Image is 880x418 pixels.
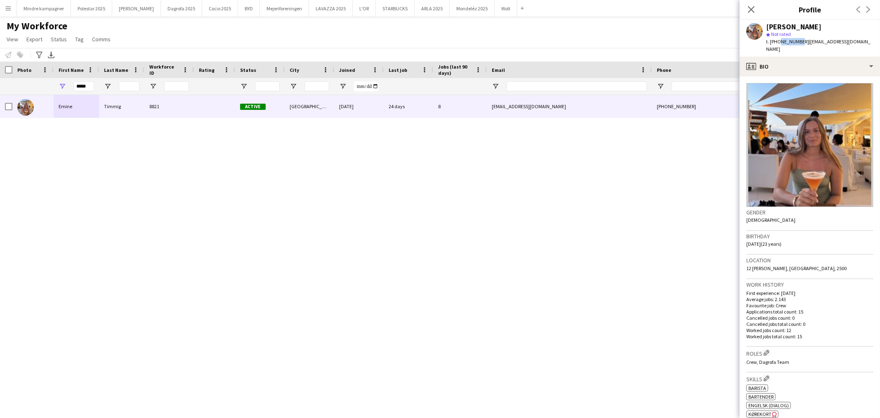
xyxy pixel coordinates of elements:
div: [PHONE_NUMBER] [652,95,757,118]
div: [EMAIL_ADDRESS][DOMAIN_NAME] [487,95,652,118]
span: Photo [17,67,31,73]
app-action-btn: Export XLSX [46,50,56,60]
div: Bio [740,57,880,76]
button: STARBUCKS [376,0,415,17]
span: Rating [199,67,215,73]
div: 8821 [144,95,194,118]
span: Barista [748,385,766,391]
input: Email Filter Input [507,81,647,91]
button: Open Filter Menu [492,83,499,90]
div: [GEOGRAPHIC_DATA] [285,95,334,118]
div: [PERSON_NAME] [766,23,821,31]
p: Cancelled jobs total count: 0 [746,321,873,327]
span: Active [240,104,266,110]
span: Not rated [771,31,791,37]
span: Email [492,67,505,73]
button: Mondeléz 2025 [450,0,495,17]
p: Favourite job: Crew [746,302,873,309]
button: Open Filter Menu [104,83,111,90]
p: Worked jobs total count: 15 [746,333,873,340]
button: [PERSON_NAME] [112,0,161,17]
a: Comms [89,34,114,45]
input: Phone Filter Input [672,81,753,91]
span: [DEMOGRAPHIC_DATA] [746,217,795,223]
button: Wolt [495,0,517,17]
h3: Birthday [746,233,873,240]
h3: Work history [746,281,873,288]
div: [DATE] [334,95,384,118]
span: Comms [92,36,111,43]
app-action-btn: Advanced filters [34,50,44,60]
span: Status [240,67,256,73]
h3: Location [746,256,873,264]
h3: Roles [746,349,873,357]
input: First Name Filter Input [73,81,94,91]
span: City [290,67,299,73]
button: ARLA 2025 [415,0,450,17]
button: Open Filter Menu [657,83,664,90]
input: Workforce ID Filter Input [164,81,189,91]
span: View [7,36,18,43]
p: Cancelled jobs count: 0 [746,315,873,321]
span: Status [51,36,67,43]
button: Mindre kampagner [17,0,71,17]
input: City Filter Input [304,81,329,91]
span: Jobs (last 90 days) [438,64,472,76]
button: Open Filter Menu [59,83,66,90]
button: Open Filter Menu [240,83,248,90]
span: t. [PHONE_NUMBER] [766,38,809,45]
h3: Profile [740,4,880,15]
button: Dagrofa 2025 [161,0,202,17]
button: Open Filter Menu [290,83,297,90]
span: Phone [657,67,671,73]
a: Tag [72,34,87,45]
span: | [EMAIL_ADDRESS][DOMAIN_NAME] [766,38,871,52]
span: 12 [PERSON_NAME], [GEOGRAPHIC_DATA], 2500 [746,265,847,271]
h3: Gender [746,209,873,216]
span: Workforce ID [149,64,179,76]
a: View [3,34,21,45]
span: [DATE] (23 years) [746,241,781,247]
div: 8 [433,95,487,118]
p: Worked jobs count: 12 [746,327,873,333]
button: Cocio 2025 [202,0,238,17]
div: 24 days [384,95,433,118]
button: L'OR [353,0,376,17]
span: Crew, Dagrofa Team [746,359,789,365]
span: Last job [389,67,407,73]
p: First experience: [DATE] [746,290,873,296]
input: Last Name Filter Input [119,81,139,91]
p: Average jobs: 2.143 [746,296,873,302]
span: Kørekort [748,411,771,417]
span: Joined [339,67,355,73]
span: Bartender [748,394,774,400]
input: Joined Filter Input [354,81,379,91]
img: Crew avatar or photo [746,83,873,207]
a: Status [47,34,70,45]
img: Emine Timmig [17,99,34,116]
h3: Skills [746,374,873,383]
span: Tag [75,36,84,43]
span: Export [26,36,42,43]
input: Status Filter Input [255,81,280,91]
div: Timmig [99,95,144,118]
button: LAVAZZA 2025 [309,0,353,17]
span: First Name [59,67,84,73]
button: Polestar 2025 [71,0,112,17]
span: My Workforce [7,20,67,32]
button: Open Filter Menu [149,83,157,90]
div: Emine [54,95,99,118]
a: Export [23,34,46,45]
span: Last Name [104,67,128,73]
button: Open Filter Menu [339,83,347,90]
button: Mejeriforeningen [260,0,309,17]
button: BYD [238,0,260,17]
p: Applications total count: 15 [746,309,873,315]
span: Engelsk (dialog) [748,402,789,408]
